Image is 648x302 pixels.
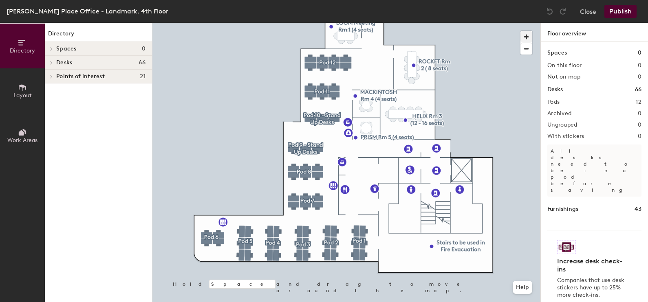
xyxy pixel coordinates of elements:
h1: Furnishings [547,205,578,214]
span: 66 [139,59,145,66]
h1: Directory [45,29,152,42]
h1: Floor overview [541,23,648,42]
p: Companies that use desk stickers have up to 25% more check-ins. [557,277,627,299]
h2: 0 [638,74,641,80]
h1: Spaces [547,48,567,57]
h2: 0 [638,133,641,140]
h1: 0 [638,48,641,57]
h2: Ungrouped [547,122,577,128]
h4: Increase desk check-ins [557,257,627,274]
span: Desks [56,59,72,66]
div: [PERSON_NAME] Place Office - Landmark, 4th Floor [7,6,168,16]
span: Work Areas [7,137,37,144]
h2: On this floor [547,62,582,69]
h2: 0 [638,110,641,117]
span: 21 [140,73,145,80]
span: Spaces [56,46,77,52]
h1: Desks [547,85,563,94]
img: Undo [546,7,554,15]
h2: 0 [638,62,641,69]
span: Layout [13,92,32,99]
h2: Pods [547,99,560,105]
h2: Archived [547,110,571,117]
h2: With stickers [547,133,584,140]
h2: 0 [638,122,641,128]
span: Directory [10,47,35,54]
p: All desks need to be in a pod before saving [547,144,641,197]
span: Points of interest [56,73,105,80]
img: Sticker logo [557,240,576,254]
h2: 12 [636,99,641,105]
h2: Not on map [547,74,580,80]
h1: 66 [635,85,641,94]
button: Close [580,5,596,18]
h1: 43 [635,205,641,214]
button: Publish [604,5,637,18]
img: Redo [559,7,567,15]
button: Help [513,281,532,294]
span: 0 [142,46,145,52]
